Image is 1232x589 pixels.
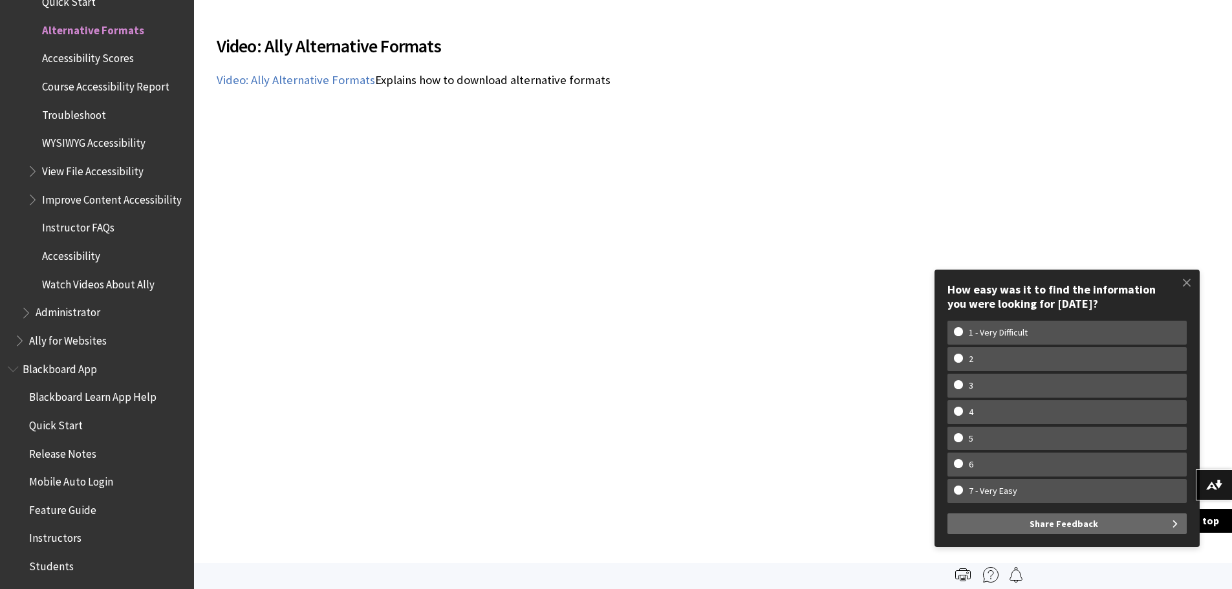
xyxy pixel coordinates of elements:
[217,100,1019,552] iframe: Alternative formats - Ally
[1008,567,1024,583] img: Follow this page
[29,499,96,517] span: Feature Guide
[42,160,144,178] span: View File Accessibility
[954,433,988,444] w-span: 5
[954,486,1032,497] w-span: 7 - Very Easy
[29,555,74,573] span: Students
[954,380,988,391] w-span: 3
[42,217,114,235] span: Instructor FAQs
[42,189,182,206] span: Improve Content Accessibility
[29,443,96,460] span: Release Notes
[954,327,1043,338] w-span: 1 - Very Difficult
[23,358,97,376] span: Blackboard App
[954,407,988,418] w-span: 4
[954,354,988,365] w-span: 2
[947,283,1187,310] div: How easy was it to find the information you were looking for [DATE]?
[42,19,144,37] span: Alternative Formats
[954,459,988,470] w-span: 6
[42,273,155,291] span: Watch Videos About Ally
[217,72,375,88] a: Video: Ally Alternative Formats
[217,32,1019,59] span: Video: Ally Alternative Formats
[42,104,106,122] span: Troubleshoot
[1030,513,1098,534] span: Share Feedback
[29,471,113,488] span: Mobile Auto Login
[29,386,157,403] span: Blackboard Learn App Help
[42,48,134,65] span: Accessibility Scores
[217,72,1019,89] p: Explains how to download alternative formats
[42,76,169,93] span: Course Accessibility Report
[42,133,146,150] span: WYSIWYG Accessibility
[36,302,100,319] span: Administrator
[29,330,107,347] span: Ally for Websites
[29,528,81,545] span: Instructors
[42,245,100,262] span: Accessibility
[947,513,1187,534] button: Share Feedback
[983,567,999,583] img: More help
[29,414,83,432] span: Quick Start
[955,567,971,583] img: Print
